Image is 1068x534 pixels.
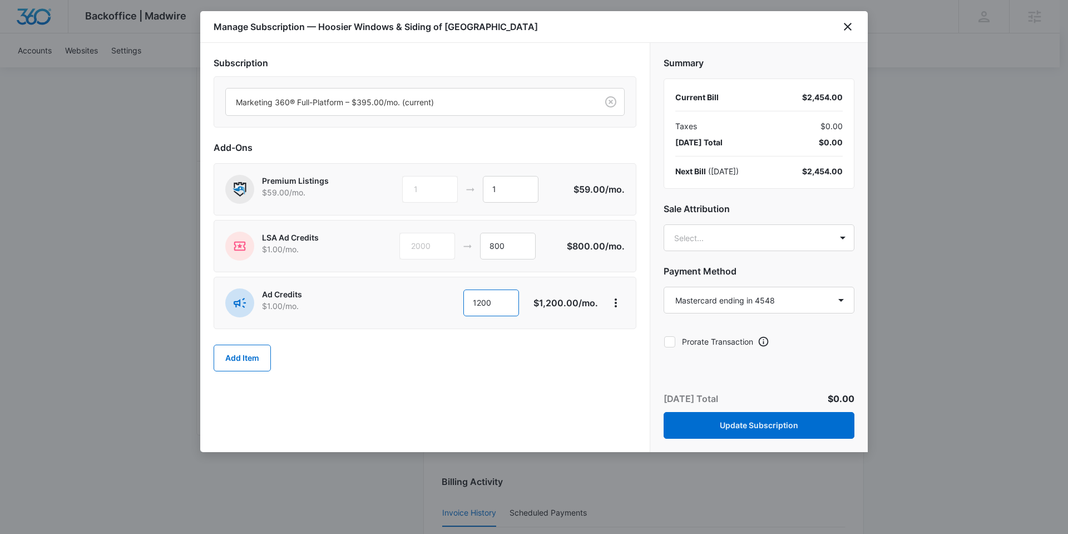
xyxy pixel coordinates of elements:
p: $59.00 [572,183,625,196]
button: close [841,20,854,33]
span: $0.00 [820,120,843,132]
h2: Subscription [214,56,636,70]
img: tab_domain_overview_orange.svg [30,65,39,74]
h1: Manage Subscription — Hoosier Windows & Siding of [GEOGRAPHIC_DATA] [214,20,538,33]
input: 1 [463,290,519,316]
img: tab_keywords_by_traffic_grey.svg [111,65,120,74]
div: Domain Overview [42,66,100,73]
div: $2,454.00 [802,165,843,177]
img: logo_orange.svg [18,18,27,27]
div: $2,454.00 [802,91,843,103]
img: website_grey.svg [18,29,27,38]
button: Clear [602,93,620,111]
span: /mo. [578,297,598,308]
h2: Payment Method [664,264,854,278]
button: Update Subscription [664,412,854,439]
div: v 4.0.25 [31,18,55,27]
p: $1.00 /mo. [262,243,359,255]
span: Taxes [675,120,697,132]
p: $1,200.00 [533,296,598,310]
span: Next Bill [675,166,706,176]
span: Current Bill [675,92,719,102]
span: $0.00 [819,136,843,148]
span: /mo. [605,241,625,252]
button: Add Item [214,345,271,371]
span: $0.00 [828,393,854,404]
h2: Add-Ons [214,141,636,154]
div: Domain: [DOMAIN_NAME] [29,29,122,38]
p: Ad Credits [262,288,352,300]
h2: Sale Attribution [664,202,854,215]
p: $800.00 [567,239,625,253]
input: 1 [483,176,538,203]
h2: Summary [664,56,854,70]
p: $1.00 /mo. [262,300,352,312]
p: [DATE] Total [664,392,718,405]
span: /mo. [605,184,625,195]
div: ( [DATE] ) [675,165,739,177]
p: $59.00 /mo. [262,187,359,198]
button: View More [607,294,625,312]
div: Keywords by Traffic [123,66,187,73]
label: Prorate Transaction [664,336,753,347]
p: LSA Ad Credits [262,232,359,243]
input: Subscription [236,96,238,108]
input: 1 [480,233,536,259]
span: [DATE] Total [675,136,723,148]
p: Premium Listings [262,175,359,187]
